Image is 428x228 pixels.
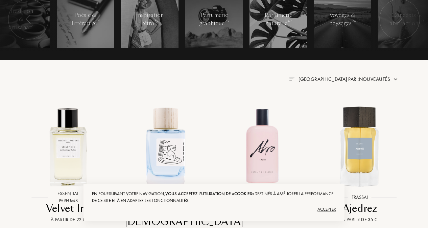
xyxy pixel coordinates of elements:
[24,102,112,190] img: Velvet Iris Essential Parfums
[264,11,293,27] div: Parfumerie naturelle
[319,216,401,223] div: À partir de 35 €
[393,76,398,82] img: arrow.png
[92,204,336,215] div: Accepter
[122,102,209,190] img: Les Dieux aux Bains Hellenist
[225,19,229,24] span: 23
[299,76,390,83] span: [GEOGRAPHIC_DATA] par : Nouveautés
[328,11,357,27] div: Voyages & paysages
[92,190,336,204] div: En poursuivant votre navigation, destinés à améliorer la performance de ce site et à en adapter l...
[136,11,164,27] div: Inspiration rétro
[165,191,255,197] span: vous acceptez l'utilisation de «cookies»
[397,15,402,24] img: arr_left.svg
[27,202,109,215] div: Velvet Iris
[219,102,306,190] img: Crush Akro
[154,19,158,24] span: 37
[316,102,404,190] img: Ajedrez Frassai
[27,216,109,223] div: À partir de 22 €
[97,19,100,24] span: 15
[319,202,401,215] div: Ajedrez
[26,15,31,24] img: arr_left.svg
[289,77,294,81] img: filter_by.png
[288,19,291,24] span: 49
[199,11,229,27] div: Parfumerie graphique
